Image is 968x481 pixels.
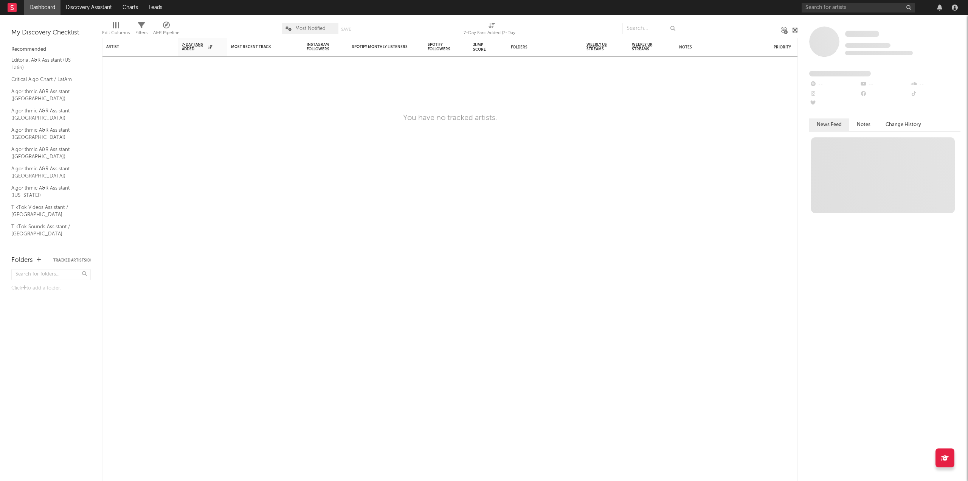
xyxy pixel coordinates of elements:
div: Edit Columns [102,19,130,41]
div: A&R Pipeline [153,28,180,37]
div: 7-Day Fans Added (7-Day Fans Added) [464,19,520,41]
a: Algorithmic A&R Assistant ([GEOGRAPHIC_DATA]) [11,145,83,161]
a: Algorithmic A&R Assistant ([GEOGRAPHIC_DATA]) [11,165,83,180]
a: TikTok Sounds Assistant / [GEOGRAPHIC_DATA] [11,223,83,238]
div: -- [859,79,910,89]
span: 7-Day Fans Added [182,42,206,51]
span: 0 fans last week [845,51,913,55]
button: Change History [878,118,929,131]
input: Search for artists [802,3,915,12]
button: Save [341,27,351,31]
input: Search... [622,23,679,34]
div: Folders [11,256,33,265]
span: Most Notified [295,26,326,31]
button: Notes [849,118,878,131]
div: Folders [511,45,568,50]
div: Spotify Monthly Listeners [352,45,409,49]
div: -- [809,89,859,99]
a: Algorithmic A&R Assistant ([GEOGRAPHIC_DATA]) [11,107,83,122]
div: Priority [774,45,804,50]
div: Filters [135,19,147,41]
div: Filters [135,28,147,37]
div: Most Recent Track [231,45,288,49]
div: Edit Columns [102,28,130,37]
span: Weekly US Streams [586,42,613,51]
div: Click to add a folder. [11,284,91,293]
a: Editorial A&R Assistant (US Latin) [11,56,83,72]
div: -- [809,79,859,89]
div: My Discovery Checklist [11,28,91,37]
div: Notes [679,45,755,50]
div: -- [809,99,859,109]
button: News Feed [809,118,849,131]
a: Critical Algo Chart / LatAm [11,75,83,84]
div: Artist [106,45,163,49]
div: 7-Day Fans Added (7-Day Fans Added) [464,28,520,37]
div: Recommended [11,45,91,54]
div: Jump Score [473,43,492,52]
span: Weekly UK Streams [632,42,660,51]
a: Some Artist [845,30,879,38]
span: Tracking Since: [DATE] [845,43,890,48]
span: Fans Added by Platform [809,71,871,76]
div: Instagram Followers [307,42,333,51]
input: Search for folders... [11,269,91,280]
button: Tracked Artists(0) [53,258,91,262]
div: A&R Pipeline [153,19,180,41]
a: Algorithmic A&R Assistant ([GEOGRAPHIC_DATA]) [11,87,83,103]
a: Algorithmic A&R Assistant ([US_STATE]) [11,184,83,199]
div: Spotify Followers [428,42,454,51]
div: -- [910,79,960,89]
div: You have no tracked artists. [403,114,497,123]
span: Some Artist [845,31,879,37]
a: TikTok Videos Assistant / [GEOGRAPHIC_DATA] [11,203,83,219]
div: -- [859,89,910,99]
div: -- [910,89,960,99]
a: Algorithmic A&R Assistant ([GEOGRAPHIC_DATA]) [11,126,83,142]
